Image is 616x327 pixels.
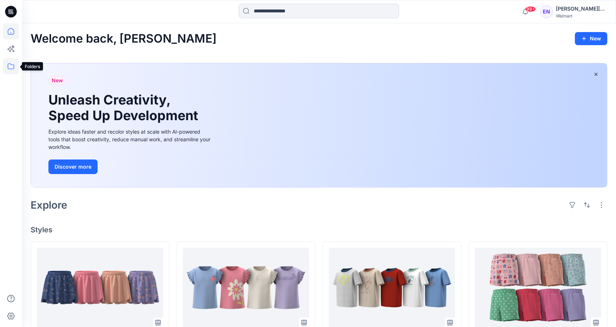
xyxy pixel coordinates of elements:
[31,225,607,234] h4: Styles
[48,159,98,174] button: Discover more
[48,128,212,151] div: Explore ideas faster and recolor styles at scale with AI-powered tools that boost creativity, red...
[31,32,217,46] h2: Welcome back, [PERSON_NAME]
[575,32,607,45] button: New
[52,76,63,85] span: New
[48,92,201,123] h1: Unleash Creativity, Speed Up Development
[556,4,607,13] div: [PERSON_NAME][DATE]
[556,13,607,19] div: Walmart
[48,159,212,174] a: Discover more
[540,5,553,18] div: EN
[31,199,67,211] h2: Explore
[525,6,536,12] span: 99+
